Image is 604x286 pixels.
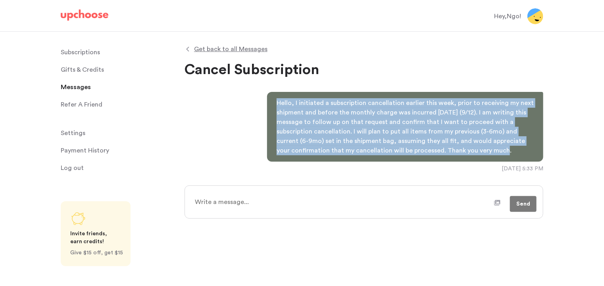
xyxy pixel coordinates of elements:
[61,62,175,78] a: Gifts & Credits
[61,10,108,24] a: UpChoose
[61,143,109,158] p: Payment History
[61,79,91,95] span: Messages
[494,11,521,21] div: Hey, Ngo !
[61,97,102,112] p: Refer A Friend
[61,125,175,141] a: Settings
[61,201,131,266] a: Share UpChoose
[61,62,104,78] span: Gifts & Credits
[61,97,175,112] a: Refer A Friend
[61,125,85,141] span: Settings
[185,60,543,79] div: Cancel Subscription
[61,143,175,158] a: Payment History
[61,160,175,176] a: Log out
[61,10,108,21] img: UpChoose
[516,199,530,209] span: Send
[194,44,267,54] span: Get back to all Messages
[61,160,84,176] span: Log out
[61,79,175,95] a: Messages
[61,44,175,60] a: Subscriptions
[510,196,537,212] button: Send
[61,44,100,60] p: Subscriptions
[277,98,534,155] p: Hello, I initiated a subscription cancellation earlier this week, prior to receiving my next ship...
[502,165,543,173] div: [DATE] 5:33 PM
